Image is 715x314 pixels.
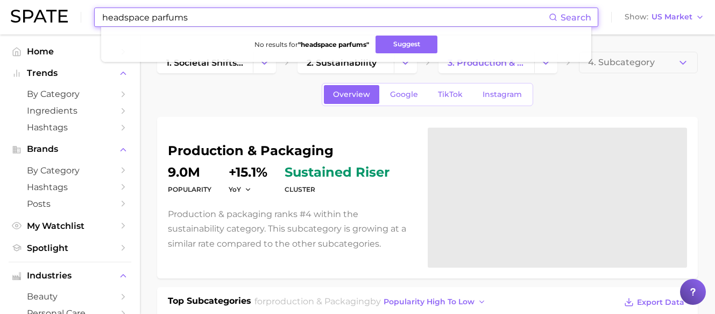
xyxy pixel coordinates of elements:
span: sustained riser [285,166,390,179]
img: SPATE [11,10,68,23]
span: by Category [27,165,113,176]
button: Industries [9,268,131,284]
span: No results for [254,40,369,48]
span: Export Data [637,298,684,307]
span: My Watchlist [27,221,113,231]
span: beauty [27,291,113,302]
a: Instagram [473,85,531,104]
a: Hashtags [9,119,131,136]
p: Production & packaging ranks #4 within the sustainability category. This subcategory is growing a... [168,207,415,251]
span: 3. production & packaging [448,58,525,68]
span: Google [390,90,418,99]
span: Home [27,46,113,57]
a: Google [381,85,427,104]
span: TikTok [438,90,463,99]
span: Posts [27,199,113,209]
a: TikTok [429,85,472,104]
span: for by [254,296,489,306]
a: by Category [9,86,131,102]
span: by Category [27,89,113,99]
button: Brands [9,141,131,157]
a: Home [9,43,131,60]
span: production & packaging [266,296,370,306]
span: Show [625,14,648,20]
span: 2. sustainability [307,58,377,68]
a: Ingredients [9,102,131,119]
a: My Watchlist [9,218,131,234]
a: beauty [9,288,131,305]
dt: Popularity [168,183,211,196]
button: Change Category [253,52,276,73]
a: Spotlight [9,240,131,256]
span: Hashtags [27,182,113,192]
span: US Market [652,14,692,20]
button: 4. Subcategory [579,52,698,73]
a: 2. sustainability [298,52,393,73]
span: Overview [333,90,370,99]
a: by Category [9,162,131,179]
button: YoY [229,185,252,194]
span: Industries [27,271,113,281]
input: Search here for a brand, industry, or ingredient [101,8,549,26]
button: ShowUS Market [622,10,707,24]
a: 1. societal shifts & culture [157,52,253,73]
span: popularity high to low [384,297,475,306]
dd: 9.0m [168,166,211,179]
button: Change Category [534,52,557,73]
a: Hashtags [9,179,131,196]
button: popularity high to low [381,295,489,309]
span: Spotlight [27,243,113,253]
strong: " headspace parfums " [298,40,369,48]
button: Export Data [621,295,687,310]
a: Posts [9,196,131,212]
span: YoY [229,185,241,194]
span: Hashtags [27,122,113,132]
h1: Top Subcategories [168,295,251,311]
span: Instagram [483,90,522,99]
span: Search [561,12,591,23]
button: Suggest [376,36,437,53]
h1: production & packaging [168,144,415,157]
span: Trends [27,68,113,78]
dt: cluster [285,183,390,196]
a: Overview [324,85,379,104]
button: Change Category [394,52,417,73]
span: 1. societal shifts & culture [166,58,244,68]
span: 4. Subcategory [588,58,655,67]
button: Trends [9,65,131,81]
span: Brands [27,144,113,154]
span: Ingredients [27,106,113,116]
dd: +15.1% [229,166,267,179]
a: 3. production & packaging [438,52,534,73]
